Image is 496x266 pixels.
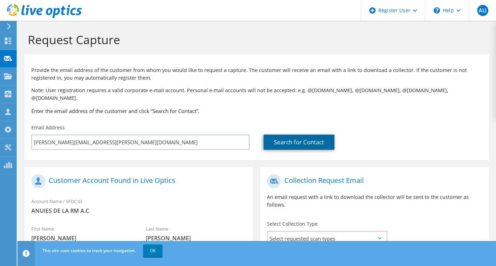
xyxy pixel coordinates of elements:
[42,248,136,253] span: This site uses cookies to track your navigation.
[31,66,482,82] p: Provide the email address of the customer from whom you would like to request a capture. The cust...
[143,244,163,257] a: OK
[31,174,243,188] h1: Customer Account Found in Live Optics
[268,232,386,245] span: Select requested scan types
[31,107,482,115] h3: Enter the email address of the customer and click “Search for Contact”.
[24,194,253,218] div: Account Name / SFDC ID
[24,221,139,245] div: First Name
[267,193,482,209] p: An email request with a link to download the collector will be sent to the customer as follows.
[28,32,482,47] h1: Request Capture
[31,234,132,242] span: [PERSON_NAME]
[434,7,440,14] svg: \n
[267,220,318,227] label: Select Collection Type
[31,207,246,215] span: ANUIES DE LA RM A.C
[477,5,488,16] span: AU
[31,87,482,102] p: Note: User registration requires a valid corporate e-mail account. Personal e-mail accounts will ...
[139,221,253,245] div: Last Name
[263,135,334,150] a: Search for Contact
[267,174,478,188] h1: Collection Request Email
[31,124,65,131] label: Email Address
[146,234,246,242] span: [PERSON_NAME]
